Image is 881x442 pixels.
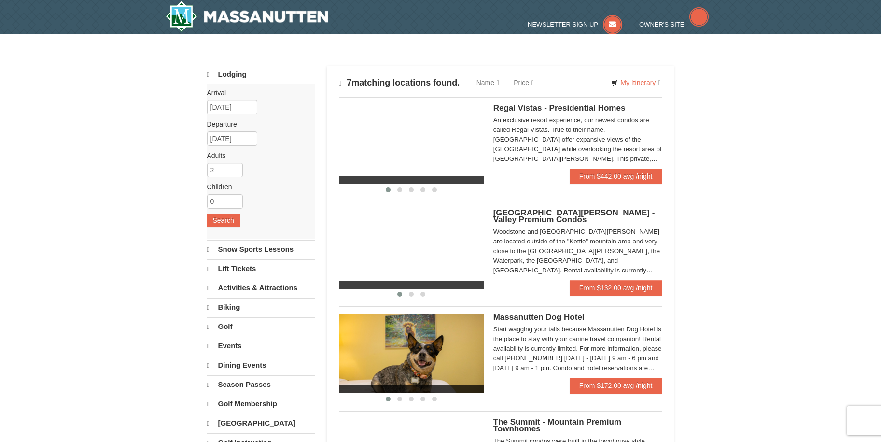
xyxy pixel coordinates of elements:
div: Start wagging your tails because Massanutten Dog Hotel is the place to stay with your canine trav... [493,325,662,373]
span: [GEOGRAPHIC_DATA][PERSON_NAME] - Valley Premium Condos [493,208,655,224]
label: Children [207,182,308,192]
a: Lodging [207,66,315,84]
span: Owner's Site [639,21,685,28]
img: Massanutten Resort Logo [166,1,329,32]
a: Dining Events [207,356,315,374]
a: Biking [207,298,315,316]
a: Golf [207,317,315,336]
h4: matching locations found. [339,78,460,88]
a: From $132.00 avg /night [570,280,662,296]
span: Newsletter Sign Up [528,21,598,28]
a: Golf Membership [207,395,315,413]
a: Owner's Site [639,21,709,28]
a: My Itinerary [605,75,667,90]
a: [GEOGRAPHIC_DATA] [207,414,315,432]
a: From $172.00 avg /night [570,378,662,393]
a: From $442.00 avg /night [570,169,662,184]
span: 7 [347,78,351,87]
label: Arrival [207,88,308,98]
span: Massanutten Dog Hotel [493,313,585,322]
a: Newsletter Sign Up [528,21,622,28]
label: Adults [207,151,308,160]
a: Snow Sports Lessons [207,240,315,258]
div: An exclusive resort experience, our newest condos are called Regal Vistas. True to their name, [G... [493,115,662,164]
a: Lift Tickets [207,259,315,278]
a: Events [207,337,315,355]
a: Price [506,73,541,92]
div: Woodstone and [GEOGRAPHIC_DATA][PERSON_NAME] are located outside of the "Kettle" mountain area an... [493,227,662,275]
a: Season Passes [207,375,315,394]
label: Departure [207,119,308,129]
span: The Summit - Mountain Premium Townhomes [493,417,621,433]
a: Activities & Attractions [207,279,315,297]
a: Name [469,73,506,92]
button: Search [207,214,240,227]
a: Massanutten Resort [166,1,329,32]
span: Regal Vistas - Presidential Homes [493,103,626,113]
